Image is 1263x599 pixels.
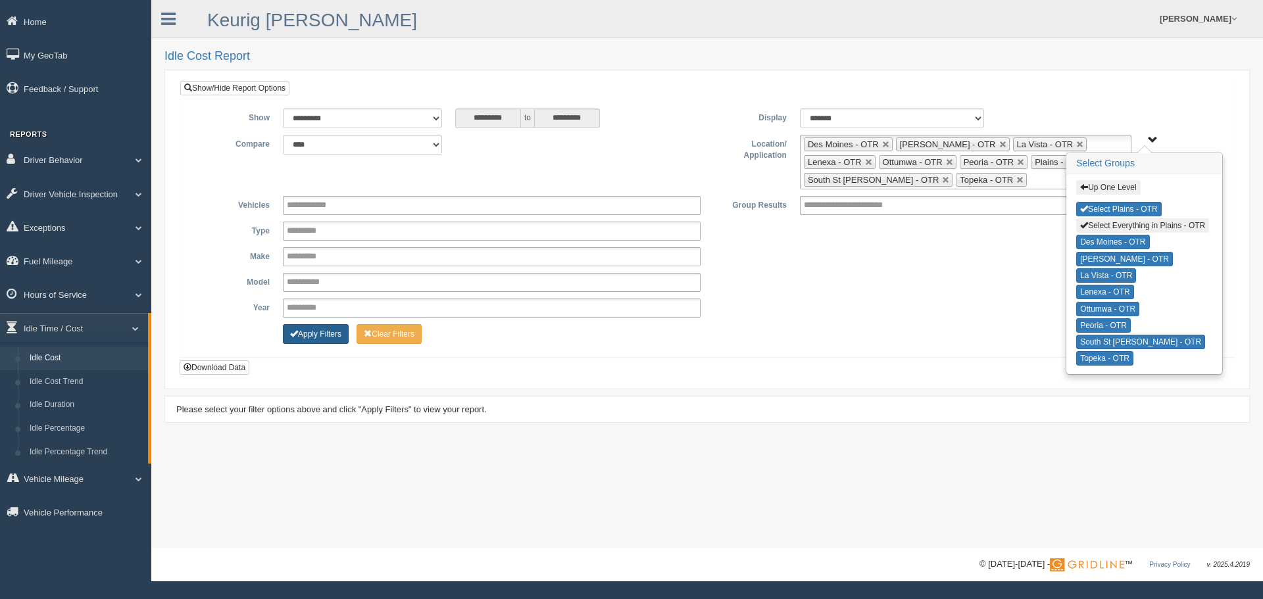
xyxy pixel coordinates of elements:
[1076,318,1131,333] button: Peoria - OTR
[357,324,422,344] button: Change Filter Options
[164,50,1250,63] h2: Idle Cost Report
[1076,252,1173,266] button: [PERSON_NAME] - OTR
[190,108,276,124] label: Show
[883,157,943,167] span: Ottumwa - OTR
[707,135,793,162] label: Location/ Application
[190,247,276,263] label: Make
[707,108,793,124] label: Display
[707,196,793,212] label: Group Results
[180,81,289,95] a: Show/Hide Report Options
[190,135,276,151] label: Compare
[979,558,1250,571] div: © [DATE]-[DATE] - ™
[1050,558,1124,571] img: Gridline
[207,10,417,30] a: Keurig [PERSON_NAME]
[1035,157,1083,167] span: Plains - OTR
[1076,202,1161,216] button: Select Plains - OTR
[1076,218,1209,233] button: Select Everything in Plains - OTR
[190,273,276,289] label: Model
[176,404,487,414] span: Please select your filter options above and click "Apply Filters" to view your report.
[808,175,939,185] span: South St [PERSON_NAME] - OTR
[1076,335,1205,349] button: South St [PERSON_NAME] - OTR
[190,196,276,212] label: Vehicles
[808,157,862,167] span: Lenexa - OTR
[964,157,1014,167] span: Peoria - OTR
[24,347,148,370] a: Idle Cost
[1076,351,1133,366] button: Topeka - OTR
[24,417,148,441] a: Idle Percentage
[1076,285,1133,299] button: Lenexa - OTR
[190,222,276,237] label: Type
[24,441,148,464] a: Idle Percentage Trend
[1017,139,1074,149] span: La Vista - OTR
[283,324,349,344] button: Change Filter Options
[1076,180,1140,195] button: Up One Level
[190,299,276,314] label: Year
[1207,561,1250,568] span: v. 2025.4.2019
[960,175,1013,185] span: Topeka - OTR
[1149,561,1190,568] a: Privacy Policy
[521,108,534,128] span: to
[24,393,148,417] a: Idle Duration
[1076,302,1139,316] button: Ottumwa - OTR
[900,139,996,149] span: [PERSON_NAME] - OTR
[808,139,879,149] span: Des Moines - OTR
[1067,153,1222,174] h3: Select Groups
[180,360,249,375] button: Download Data
[1076,235,1149,249] button: Des Moines - OTR
[1076,268,1136,283] button: La Vista - OTR
[24,370,148,394] a: Idle Cost Trend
